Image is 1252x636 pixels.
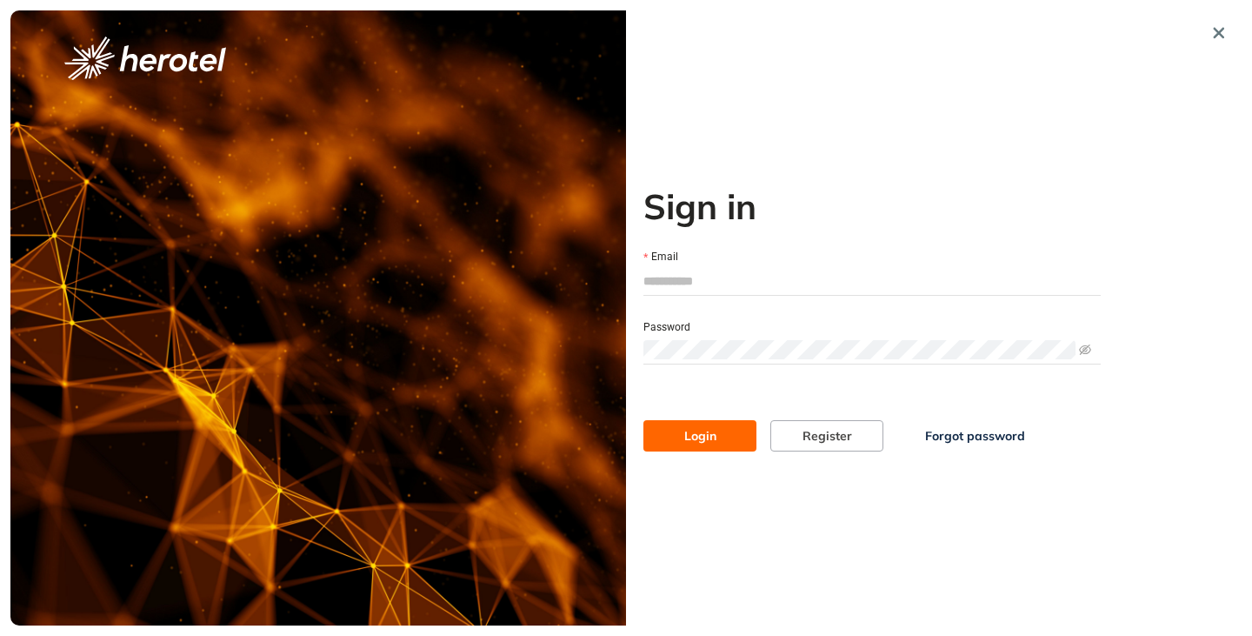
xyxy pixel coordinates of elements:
label: Password [643,319,690,336]
button: Login [643,420,756,452]
button: Forgot password [897,420,1053,452]
img: logo [64,37,226,80]
span: Forgot password [925,426,1025,445]
label: Email [643,249,678,265]
span: eye-invisible [1079,344,1091,356]
span: Register [802,426,852,445]
img: cover image [10,10,626,626]
span: Login [684,426,716,445]
button: Register [770,420,883,452]
button: logo [37,37,254,80]
input: Password [643,340,1076,359]
input: Email [643,268,1101,294]
h2: Sign in [643,185,1101,227]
